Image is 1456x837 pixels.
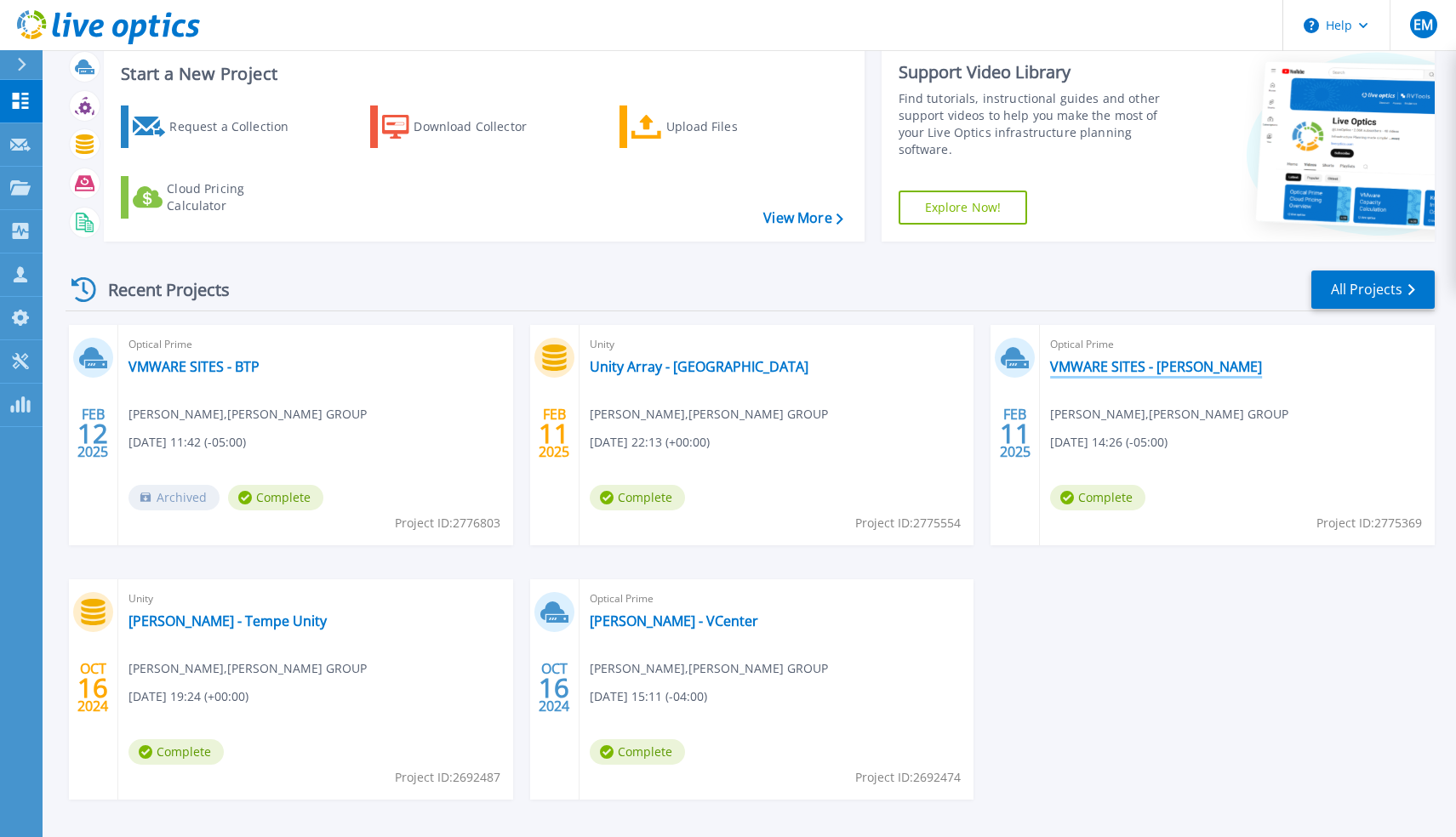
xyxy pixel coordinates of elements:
span: Optical Prime [1050,335,1425,354]
a: Explore Now! [899,191,1028,225]
div: Upload Files [666,110,802,144]
span: [DATE] 14:26 (-05:00) [1050,433,1168,452]
div: Request a Collection [169,110,305,144]
span: Complete [128,739,224,765]
span: [PERSON_NAME] , [PERSON_NAME] GROUP [590,659,828,678]
span: [DATE] 15:11 (-04:00) [590,687,707,706]
a: Request a Collection [121,105,311,148]
div: Recent Projects [66,269,253,310]
span: Project ID: 2775554 [855,514,961,532]
div: FEB 2025 [999,402,1031,464]
span: 12 [77,426,108,441]
span: Complete [228,485,323,510]
span: EM [1413,18,1433,31]
div: Find tutorials, instructional guides and other support videos to help you make the most of your L... [899,90,1179,158]
span: Unity [590,335,964,354]
a: Upload Files [620,105,809,148]
span: 11 [1000,426,1031,441]
div: FEB 2025 [538,402,570,464]
span: 16 [77,680,108,695]
span: [DATE] 19:24 (+00:00) [128,687,248,706]
div: Download Collector [414,110,550,144]
span: Complete [1050,485,1145,510]
span: Optical Prime [590,589,964,608]
div: OCT 2024 [538,657,570,719]
span: [PERSON_NAME] , [PERSON_NAME] GROUP [128,405,367,424]
a: Cloud Pricing Calculator [121,176,311,219]
a: VMWARE SITES - [PERSON_NAME] [1050,358,1262,375]
a: Download Collector [370,105,560,148]
span: [DATE] 22:13 (+00:00) [590,433,710,452]
span: Complete [590,485,685,510]
span: Archived [128,485,220,510]
span: Unity [128,589,503,608]
span: Project ID: 2775369 [1316,514,1422,532]
a: View More [763,210,842,226]
span: [PERSON_NAME] , [PERSON_NAME] GROUP [128,659,367,678]
span: Optical Prime [128,335,503,354]
a: VMWARE SITES - BTP [128,358,260,375]
span: [DATE] 11:42 (-05:00) [128,433,246,452]
a: [PERSON_NAME] - Tempe Unity [128,612,327,629]
a: All Projects [1311,270,1435,309]
div: Support Video Library [899,61,1179,83]
div: OCT 2024 [77,657,109,719]
span: 11 [539,426,569,441]
span: 16 [539,680,569,695]
span: [PERSON_NAME] , [PERSON_NAME] GROUP [1050,405,1288,424]
span: Project ID: 2776803 [395,514,500,532]
h3: Start a New Project [121,65,842,83]
div: Cloud Pricing Calculator [167,180,303,214]
span: Project ID: 2692487 [395,768,500,787]
div: FEB 2025 [77,402,109,464]
a: Unity Array - [GEOGRAPHIC_DATA] [590,358,808,375]
span: Complete [590,739,685,765]
span: [PERSON_NAME] , [PERSON_NAME] GROUP [590,405,828,424]
a: [PERSON_NAME] - VCenter [590,612,758,629]
span: Project ID: 2692474 [855,768,961,787]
